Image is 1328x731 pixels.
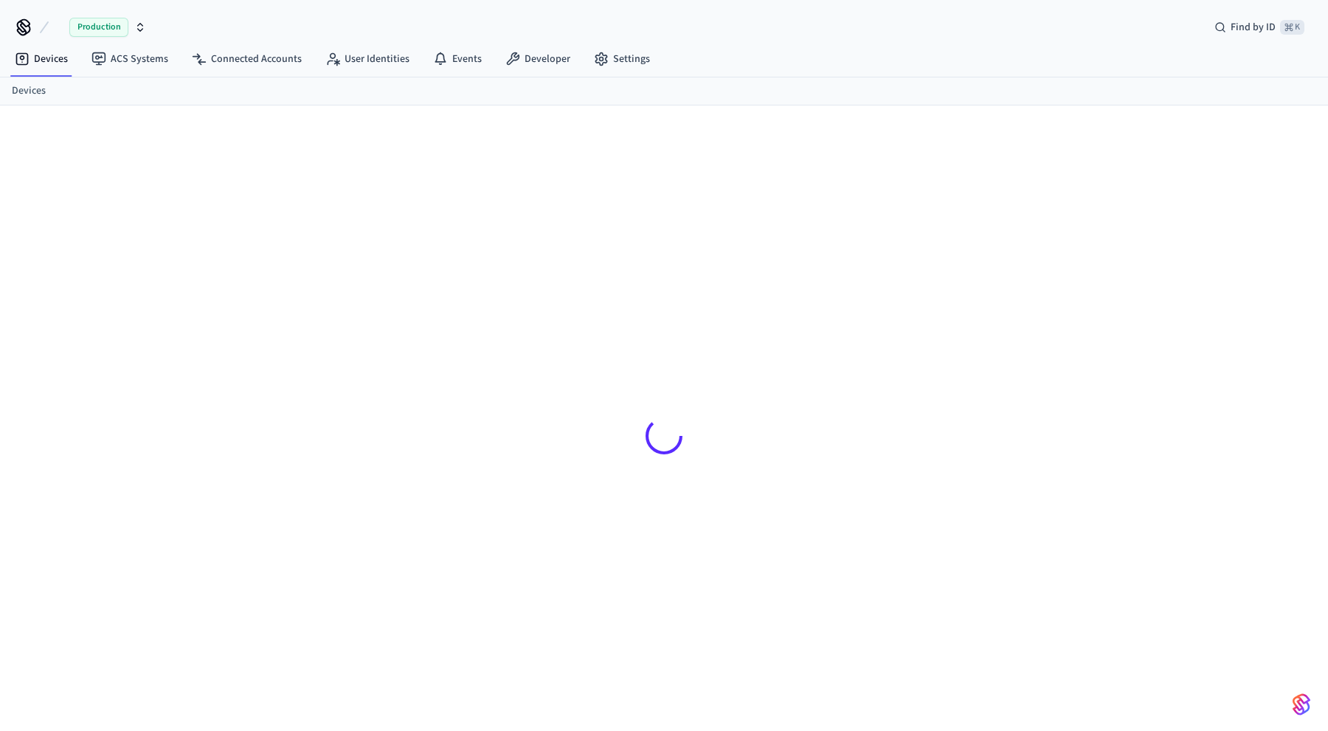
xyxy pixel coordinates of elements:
a: Events [421,46,494,72]
a: ACS Systems [80,46,180,72]
a: Settings [582,46,662,72]
span: Production [69,18,128,37]
a: Devices [3,46,80,72]
span: ⌘ K [1280,20,1304,35]
span: Find by ID [1231,20,1276,35]
a: Devices [12,83,46,99]
a: Connected Accounts [180,46,314,72]
a: Developer [494,46,582,72]
img: SeamLogoGradient.69752ec5.svg [1293,693,1310,716]
a: User Identities [314,46,421,72]
div: Find by ID⌘ K [1203,14,1316,41]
